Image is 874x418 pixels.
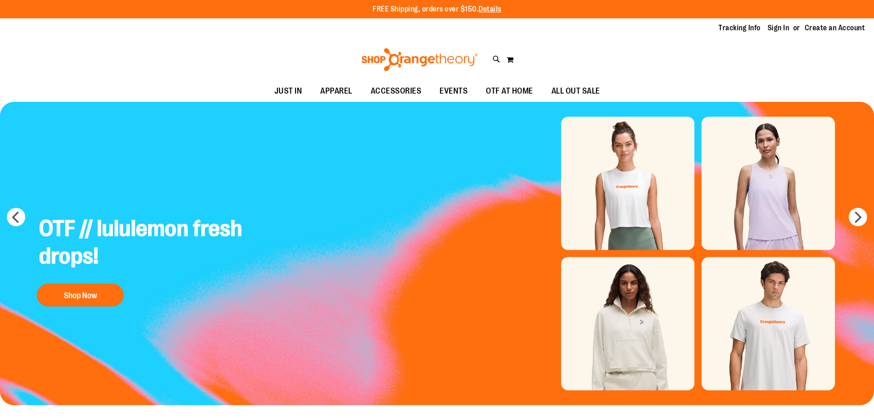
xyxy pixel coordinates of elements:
[486,81,533,101] span: OTF AT HOME
[32,208,250,311] a: OTF // lululemon fresh drops! Shop Now
[360,48,479,71] img: Shop Orangetheory
[805,23,865,33] a: Create an Account
[551,81,600,101] span: ALL OUT SALE
[37,284,124,307] button: Shop Now
[479,5,501,13] a: Details
[718,23,761,33] a: Tracking Info
[274,81,302,101] span: JUST IN
[768,23,790,33] a: Sign In
[371,81,422,101] span: ACCESSORIES
[849,208,867,226] button: next
[320,81,352,101] span: APPAREL
[7,208,25,226] button: prev
[32,208,250,279] h2: OTF // lululemon fresh drops!
[440,81,468,101] span: EVENTS
[373,4,501,15] p: FREE Shipping, orders over $150.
